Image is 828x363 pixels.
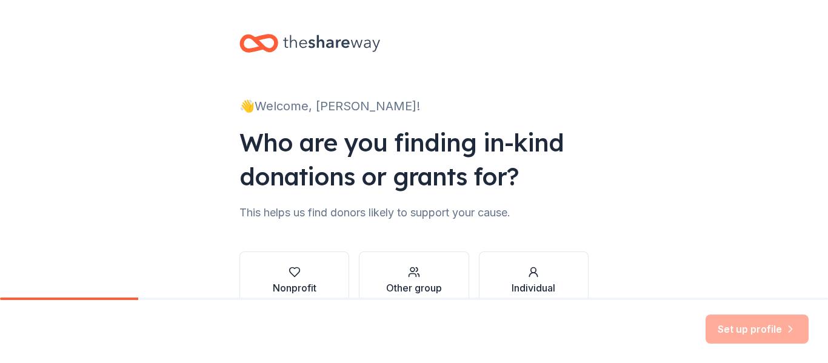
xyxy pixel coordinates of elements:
button: Individual [479,251,589,310]
div: Nonprofit [273,281,316,295]
button: Nonprofit [239,251,349,310]
div: Other group [386,281,442,295]
div: Who are you finding in-kind donations or grants for? [239,125,589,193]
button: Other group [359,251,469,310]
div: This helps us find donors likely to support your cause. [239,203,589,222]
div: 👋 Welcome, [PERSON_NAME]! [239,96,589,116]
div: Individual [512,281,555,295]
